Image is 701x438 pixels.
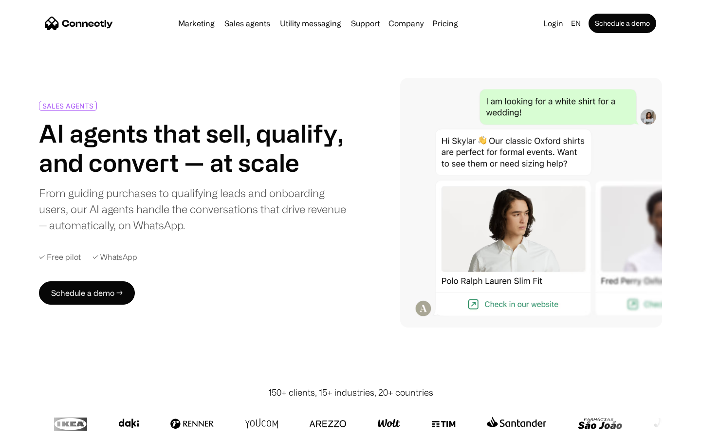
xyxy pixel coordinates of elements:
[19,421,58,435] ul: Language list
[39,119,347,177] h1: AI agents that sell, qualify, and convert — at scale
[347,19,384,27] a: Support
[567,17,587,30] div: en
[589,14,656,33] a: Schedule a demo
[428,19,462,27] a: Pricing
[386,17,426,30] div: Company
[174,19,219,27] a: Marketing
[539,17,567,30] a: Login
[268,386,433,399] div: 150+ clients, 15+ industries, 20+ countries
[388,17,424,30] div: Company
[45,16,113,31] a: home
[10,420,58,435] aside: Language selected: English
[571,17,581,30] div: en
[221,19,274,27] a: Sales agents
[39,185,347,233] div: From guiding purchases to qualifying leads and onboarding users, our AI agents handle the convers...
[276,19,345,27] a: Utility messaging
[92,253,137,262] div: ✓ WhatsApp
[39,253,81,262] div: ✓ Free pilot
[39,281,135,305] a: Schedule a demo →
[42,102,93,109] div: SALES AGENTS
